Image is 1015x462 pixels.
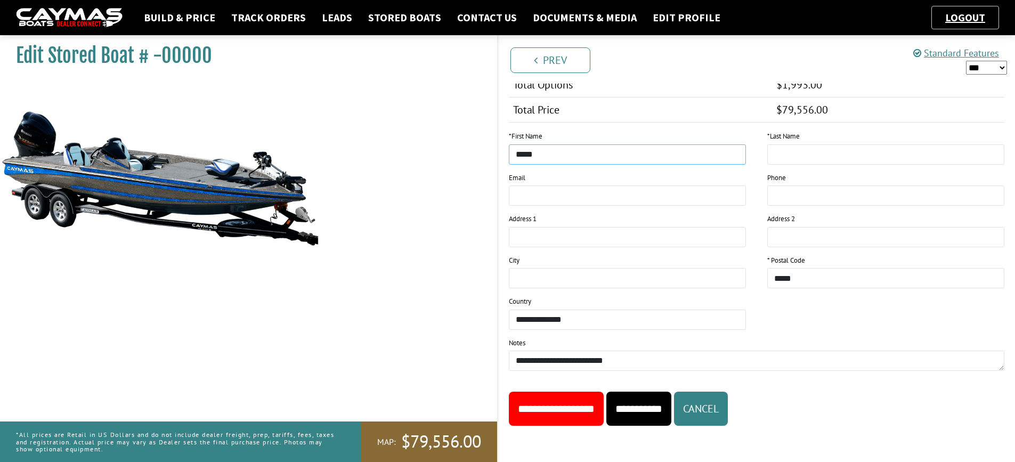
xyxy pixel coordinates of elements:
label: Phone [767,173,786,183]
td: Total Price [509,98,772,123]
a: Prev [510,47,590,73]
button: Cancel [674,392,728,426]
a: Build & Price [139,11,221,25]
a: Leads [316,11,358,25]
span: MAP: [377,436,396,448]
span: $79,556.00 [776,103,828,117]
a: MAP:$79,556.00 [361,422,497,462]
td: Total Options [509,72,772,98]
a: Contact Us [452,11,522,25]
a: Logout [940,11,990,24]
label: City [509,255,519,266]
label: Address 1 [509,214,537,224]
a: Stored Boats [363,11,446,25]
a: Track Orders [226,11,311,25]
img: caymas-dealer-connect-2ed40d3bc7270c1d8d7ffb4b79bf05adc795679939227970def78ec6f6c03838.gif [16,8,123,28]
p: *All prices are Retail in US Dollars and do not include dealer freight, prep, tariffs, fees, taxe... [16,426,337,458]
label: Address 2 [767,214,795,224]
a: Edit Profile [647,11,726,25]
span: $1,993.00 [776,78,822,92]
label: Email [509,173,525,183]
a: Standard Features [913,47,999,59]
label: First Name [509,131,542,142]
a: Documents & Media [527,11,642,25]
label: Last Name [767,131,800,142]
label: * Postal Code [767,255,805,266]
h1: Edit Stored Boat # -00000 [16,44,470,68]
label: Notes [509,338,525,348]
label: Country [509,296,531,307]
span: $79,556.00 [401,431,481,453]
